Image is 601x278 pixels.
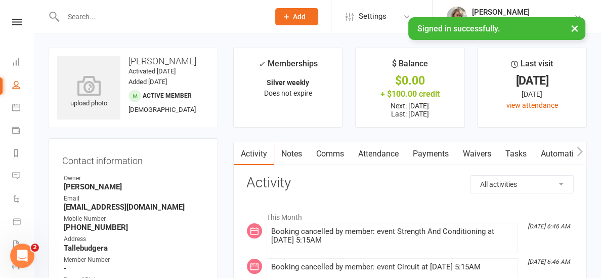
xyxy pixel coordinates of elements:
[12,97,35,120] a: Calendar
[234,142,274,166] a: Activity
[392,57,428,75] div: $ Balance
[64,223,204,232] strong: [PHONE_NUMBER]
[128,78,167,86] time: Added [DATE]
[267,78,309,87] strong: Silver weekly
[309,142,351,166] a: Comms
[128,106,196,113] span: [DEMOGRAPHIC_DATA]
[511,57,553,75] div: Last visit
[534,142,594,166] a: Automations
[365,102,455,118] p: Next: [DATE] Last: [DATE]
[64,255,204,265] div: Member Number
[57,75,120,109] div: upload photo
[351,142,406,166] a: Attendance
[271,263,513,271] div: Booking cancelled by member: event Circuit at [DATE] 5:15AM
[60,10,262,24] input: Search...
[447,7,467,27] img: thumb_image1597172689.png
[264,89,312,97] span: Does not expire
[128,67,176,75] time: Activated [DATE]
[259,59,265,69] i: ✓
[64,194,204,204] div: Email
[246,207,574,223] li: This Month
[528,258,570,265] i: [DATE] 6:46 AM
[472,17,574,26] div: Beyond Transformation Burleigh
[12,74,35,97] a: People
[487,89,577,100] div: [DATE]
[64,244,204,253] strong: Tallebudgera
[12,143,35,166] a: Reports
[57,56,209,66] h3: [PERSON_NAME]
[406,142,456,166] a: Payments
[259,57,318,76] div: Memberships
[10,244,34,268] iframe: Intercom live chat
[365,75,455,86] div: $0.00
[274,142,309,166] a: Notes
[275,8,318,25] button: Add
[64,174,204,183] div: Owner
[64,214,204,224] div: Mobile Number
[359,5,387,28] span: Settings
[143,92,192,99] span: Active member
[365,89,455,99] div: + $100.00 credit
[271,227,513,245] div: Booking cancelled by member: event Strength And Conditioning at [DATE] 5:15AM
[64,203,204,212] strong: [EMAIL_ADDRESS][DOMAIN_NAME]
[64,264,204,273] strong: -
[472,8,574,17] div: [PERSON_NAME]
[12,52,35,74] a: Dashboard
[456,142,498,166] a: Waivers
[487,75,577,86] div: [DATE]
[566,17,584,39] button: ×
[31,244,39,252] span: 2
[62,152,204,166] h3: Contact information
[528,223,570,230] i: [DATE] 6:46 AM
[293,13,306,21] span: Add
[506,101,558,109] a: view attendance
[64,182,204,191] strong: [PERSON_NAME]
[498,142,534,166] a: Tasks
[64,234,204,244] div: Address
[417,24,500,33] span: Signed in successfully.
[246,175,574,191] h3: Activity
[12,120,35,143] a: Payments
[12,211,35,234] a: Product Sales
